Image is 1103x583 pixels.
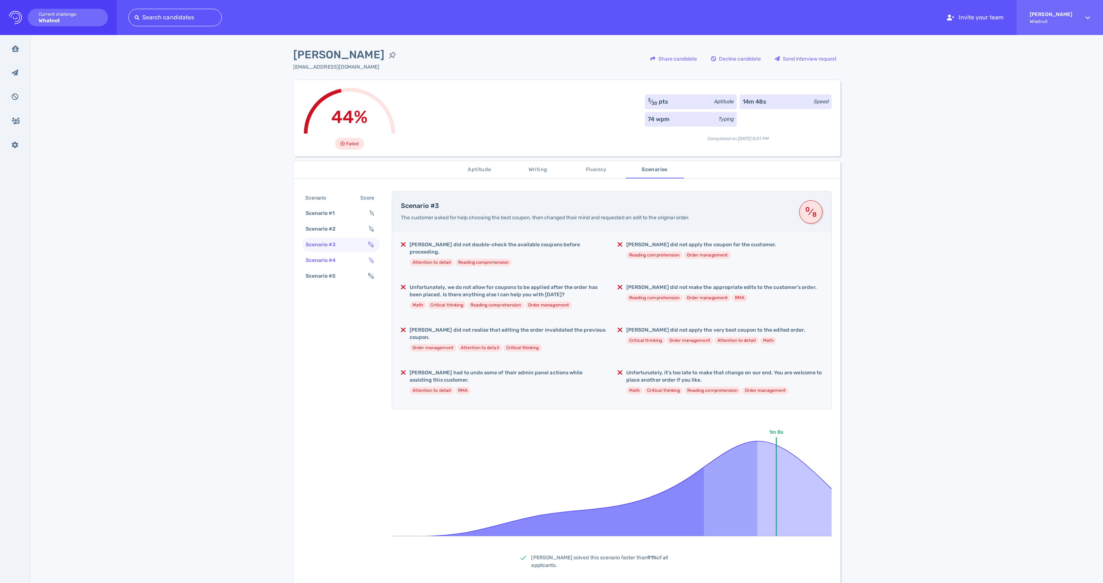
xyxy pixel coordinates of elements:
[368,241,371,246] sup: 0
[719,115,734,123] div: Typing
[648,97,668,106] div: ⁄ pts
[369,257,374,263] span: ⁄
[304,193,335,203] div: Scenario
[410,369,606,384] h5: [PERSON_NAME] had to undo some of their admin panel actions while assisting this customer.
[626,241,776,248] h5: [PERSON_NAME] did not apply the coupon for the customer.
[410,344,456,352] li: Order management
[1030,11,1072,18] strong: [PERSON_NAME]
[293,63,400,71] div: Click to copy the email address
[732,294,747,302] li: RMA
[707,50,765,67] button: Decline candidate
[304,239,345,250] div: Scenario #3
[304,255,345,266] div: Scenario #4
[410,301,426,309] li: Math
[371,244,374,248] sub: 8
[626,251,682,259] li: Reading comprehension
[410,241,606,256] h5: [PERSON_NAME] did not double-check the available coupons before proceeding.
[331,107,368,127] span: 44%
[304,271,345,281] div: Scenario #5
[572,165,621,174] span: Fluency
[371,259,374,264] sub: 3
[630,165,680,174] span: Scenarios
[531,555,668,568] span: [PERSON_NAME] solved this scenario faster than of all applicants.
[743,97,766,106] div: 14m 48s
[626,284,817,291] h5: [PERSON_NAME] did not make the appropriate edits to the customer's order.
[513,165,563,174] span: Writing
[760,337,777,344] li: Math
[648,97,651,103] sup: 3
[684,387,740,394] li: Reading comprehension
[455,259,511,266] li: Reading comprehension
[372,212,374,217] sub: 1
[468,301,524,309] li: Reading comprehension
[401,202,790,210] h4: Scenario #3
[626,369,823,384] h5: Unfortunately, it's too late to make that change on our end. You are welcome to place another ord...
[304,208,344,219] div: Scenario #1
[410,284,606,298] h5: Unfortunately, we do not allow for coupons to be applied after the order has been placed. Is ther...
[368,242,374,248] span: ⁄
[648,115,669,124] div: 74 wpm
[304,224,345,234] div: Scenario #2
[427,301,466,309] li: Critical thinking
[455,387,471,394] li: RMA
[368,272,371,277] sup: 0
[805,205,817,219] span: ⁄
[771,50,840,67] div: Send interview request
[626,337,665,344] li: Critical thinking
[714,98,734,105] div: Aptitude
[293,47,384,63] span: [PERSON_NAME]
[771,50,840,67] button: Send interview request
[666,337,713,344] li: Order management
[401,215,689,221] span: The customer asked for help choosing the best coupon, then changed their mind and requested an ed...
[812,214,817,215] sub: 8
[742,387,789,394] li: Order management
[647,50,701,67] div: Share candidate
[410,259,454,266] li: Attention to detail
[371,228,374,233] sub: 4
[368,273,374,279] span: ⁄
[645,130,832,142] div: Completed on [DATE] 5:01 PM
[647,555,657,561] b: 91%
[410,327,606,341] h5: [PERSON_NAME] did not realize that editing the order invalidated the previous coupon.
[805,209,810,210] sup: 0
[652,101,657,106] sub: 20
[346,139,359,148] span: Failed
[707,50,765,67] div: Decline candidate
[644,387,683,394] li: Critical thinking
[684,251,731,259] li: Order management
[369,210,374,216] span: ⁄
[369,226,374,232] span: ⁄
[769,429,783,435] text: 1m 8s
[359,193,379,203] div: Score
[626,387,643,394] li: Math
[715,337,759,344] li: Attention to detail
[455,165,504,174] span: Aptitude
[814,98,829,105] div: Speed
[458,344,502,352] li: Attention to detail
[1030,19,1072,24] span: Whatnot
[369,209,371,214] sup: 1
[684,294,731,302] li: Order management
[626,294,682,302] li: Reading comprehension
[369,256,371,261] sup: 1
[369,225,371,230] sup: 1
[626,327,805,334] h5: [PERSON_NAME] did not apply the very best coupon to the edited order.
[371,275,374,280] sub: 4
[646,50,701,67] button: Share candidate
[410,387,454,394] li: Attention to detail
[503,344,542,352] li: Critical thinking
[525,301,572,309] li: Order management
